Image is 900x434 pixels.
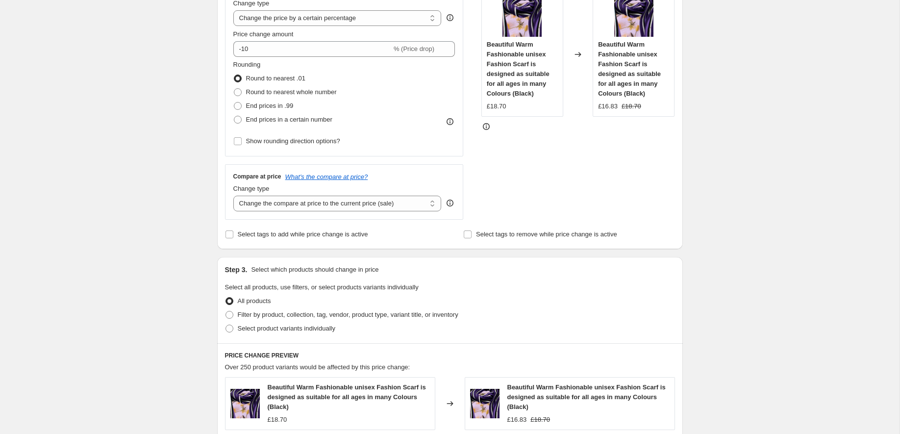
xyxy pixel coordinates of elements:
span: Price change amount [233,30,294,38]
span: Change type [233,185,270,192]
span: End prices in a certain number [246,116,332,123]
span: Select product variants individually [238,325,335,332]
span: Beautiful Warm Fashionable unisex Fashion Scarf is designed as suitable for all ages in many Colo... [268,383,426,410]
div: help [445,198,455,208]
span: All products [238,297,271,305]
button: What's the compare at price? [285,173,368,180]
img: Screenshot_2025-01-31_at_12.33.27_80x.jpg [230,389,260,418]
h6: PRICE CHANGE PREVIEW [225,352,675,359]
span: Select all products, use filters, or select products variants individually [225,283,419,291]
span: Show rounding direction options? [246,137,340,145]
span: Over 250 product variants would be affected by this price change: [225,363,410,371]
p: Select which products should change in price [251,265,378,275]
span: Beautiful Warm Fashionable unisex Fashion Scarf is designed as suitable for all ages in many Colo... [507,383,666,410]
span: % (Price drop) [394,45,434,52]
span: End prices in .99 [246,102,294,109]
div: help [445,13,455,23]
strike: £18.70 [622,102,641,111]
span: Beautiful Warm Fashionable unisex Fashion Scarf is designed as suitable for all ages in many Colo... [487,41,550,97]
div: £18.70 [268,415,287,425]
span: Round to nearest whole number [246,88,337,96]
span: Beautiful Warm Fashionable unisex Fashion Scarf is designed as suitable for all ages in many Colo... [598,41,661,97]
h2: Step 3. [225,265,248,275]
input: -15 [233,41,392,57]
span: Select tags to remove while price change is active [476,230,617,238]
span: Round to nearest .01 [246,75,305,82]
h3: Compare at price [233,173,281,180]
div: £16.83 [507,415,527,425]
span: Filter by product, collection, tag, vendor, product type, variant title, or inventory [238,311,458,318]
img: Screenshot_2025-01-31_at_12.33.27_80x.jpg [470,389,500,418]
strike: £18.70 [530,415,550,425]
div: £18.70 [487,102,506,111]
span: Rounding [233,61,261,68]
div: £16.83 [598,102,618,111]
span: Select tags to add while price change is active [238,230,368,238]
